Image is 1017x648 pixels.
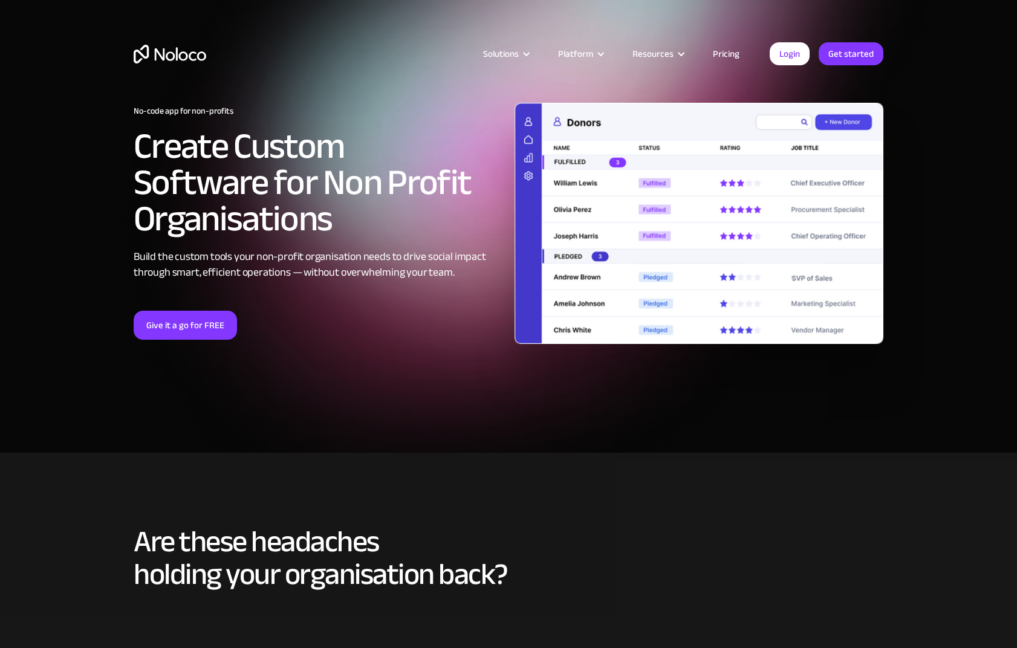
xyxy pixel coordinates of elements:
[134,128,502,237] h2: Create Custom Software for Non Profit Organisations
[134,45,206,63] a: home
[468,46,543,62] div: Solutions
[558,46,593,62] div: Platform
[134,311,237,340] a: Give it a go for FREE
[483,46,519,62] div: Solutions
[134,525,883,591] h2: Are these headaches holding your organisation back?
[632,46,674,62] div: Resources
[134,249,502,280] div: Build the custom tools your non-profit organisation needs to drive social impact through smart, e...
[819,42,883,65] a: Get started
[617,46,698,62] div: Resources
[698,46,755,62] a: Pricing
[543,46,617,62] div: Platform
[770,42,810,65] a: Login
